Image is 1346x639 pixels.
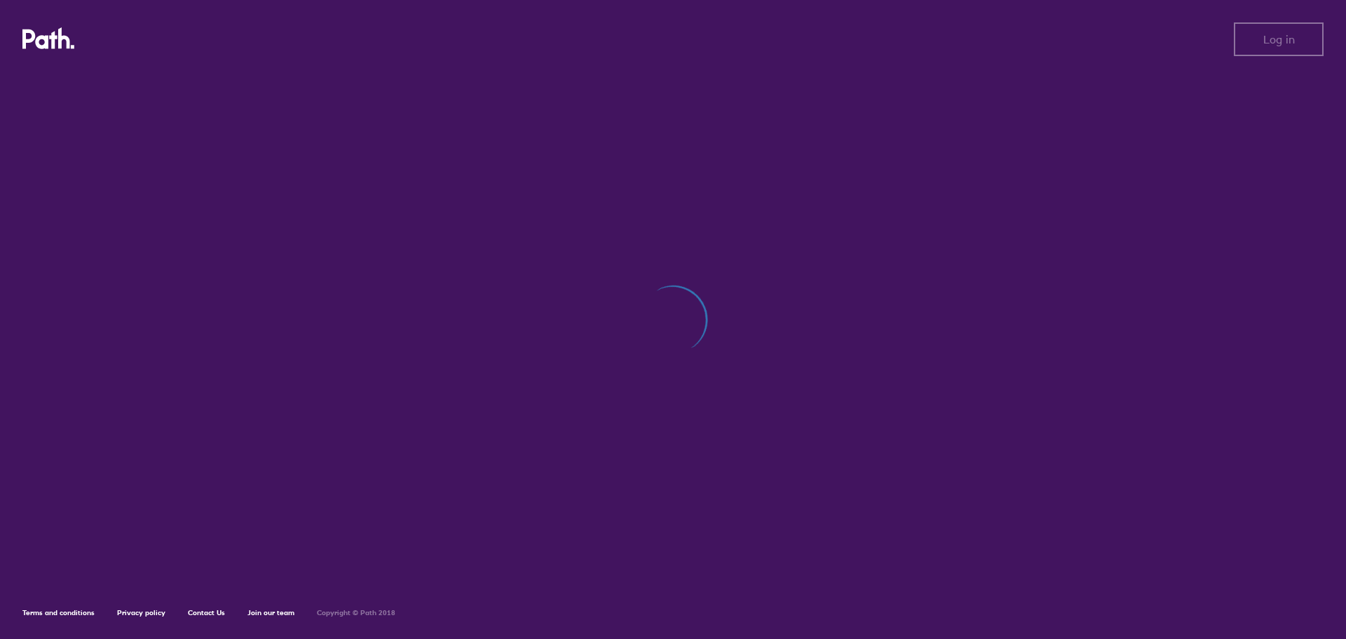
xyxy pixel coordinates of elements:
[317,609,395,617] h6: Copyright © Path 2018
[22,608,95,617] a: Terms and conditions
[1234,22,1324,56] button: Log in
[188,608,225,617] a: Contact Us
[117,608,165,617] a: Privacy policy
[1263,33,1295,46] span: Log in
[247,608,294,617] a: Join our team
